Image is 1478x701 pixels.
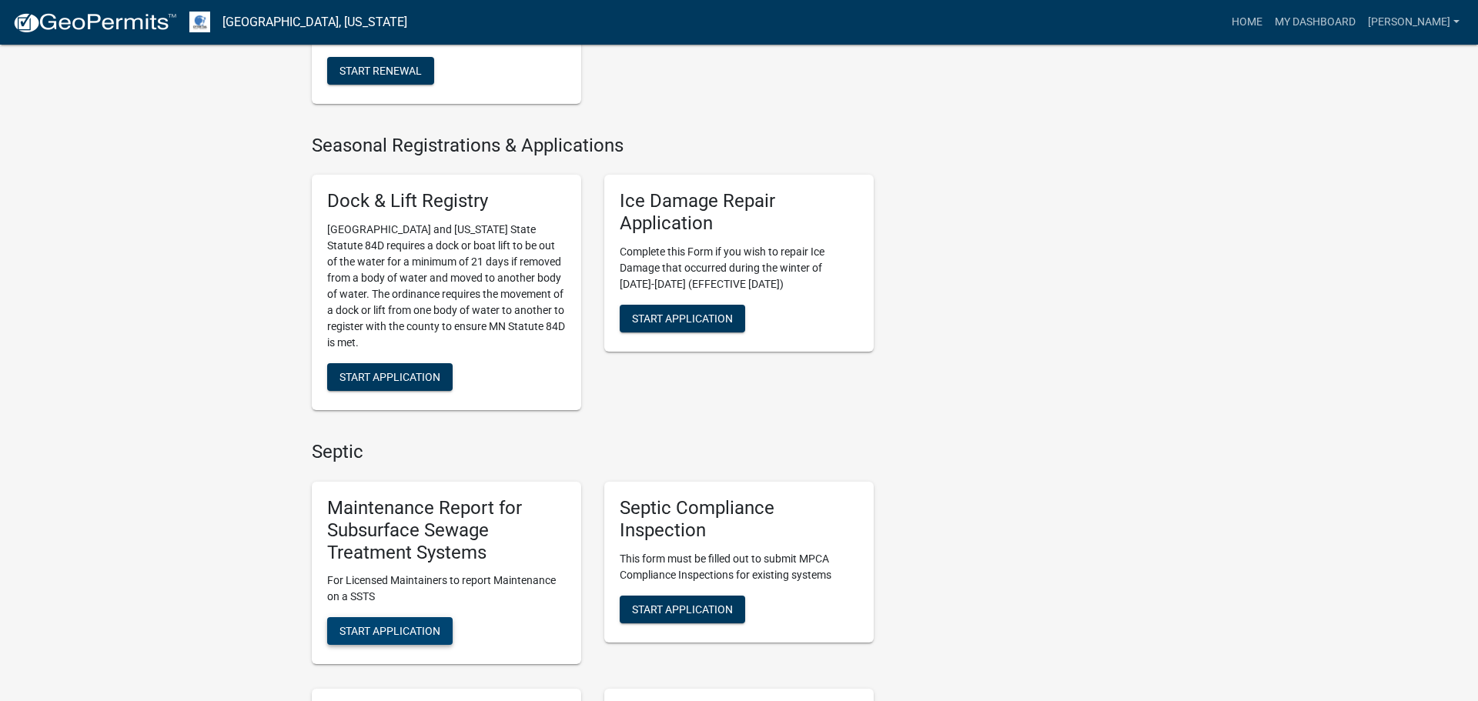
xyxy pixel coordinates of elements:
button: Start Application [620,305,745,332]
span: Start Application [339,371,440,383]
button: Start Application [327,363,453,391]
h5: Dock & Lift Registry [327,190,566,212]
h5: Maintenance Report for Subsurface Sewage Treatment Systems [327,497,566,563]
a: My Dashboard [1269,8,1362,37]
span: Start Renewal [339,64,422,76]
img: Otter Tail County, Minnesota [189,12,210,32]
h5: Ice Damage Repair Application [620,190,858,235]
span: Start Application [339,625,440,637]
h4: Seasonal Registrations & Applications [312,135,874,157]
span: Start Application [632,603,733,615]
p: Complete this Form if you wish to repair Ice Damage that occurred during the winter of [DATE]-[DA... [620,244,858,292]
a: [PERSON_NAME] [1362,8,1466,37]
span: Start Application [632,312,733,325]
button: Start Renewal [327,57,434,85]
h4: Septic [312,441,874,463]
p: This form must be filled out to submit MPCA Compliance Inspections for existing systems [620,551,858,583]
h5: Septic Compliance Inspection [620,497,858,542]
button: Start Application [620,596,745,623]
p: For Licensed Maintainers to report Maintenance on a SSTS [327,572,566,605]
p: [GEOGRAPHIC_DATA] and [US_STATE] State Statute 84D requires a dock or boat lift to be out of the ... [327,222,566,351]
button: Start Application [327,617,453,645]
a: Home [1226,8,1269,37]
a: [GEOGRAPHIC_DATA], [US_STATE] [222,9,407,35]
